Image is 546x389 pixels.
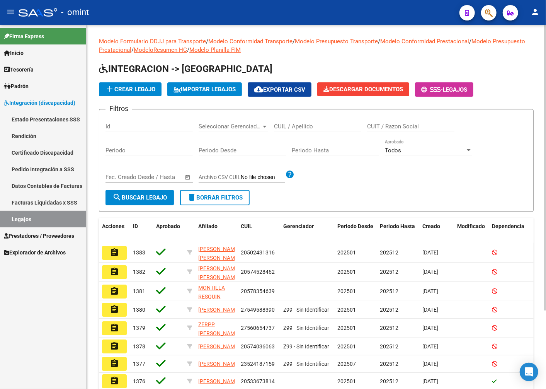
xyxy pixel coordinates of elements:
span: - omint [61,4,89,21]
span: Aprobado [156,223,180,229]
span: 1383 [133,249,145,256]
span: Seleccionar Gerenciador [199,123,261,130]
datatable-header-cell: Modificado [454,218,489,244]
mat-icon: menu [6,7,15,17]
span: MONTILLA RESQUIN FACUNDO [198,285,225,309]
datatable-header-cell: Periodo Hasta [377,218,419,244]
button: IMPORTAR LEGAJOS [167,82,242,96]
datatable-header-cell: CUIL [238,218,280,244]
datatable-header-cell: Periodo Desde [334,218,377,244]
span: Archivo CSV CUIL [199,174,241,180]
mat-icon: assignment [110,359,119,368]
span: [DATE] [422,378,438,384]
span: Dependencia [492,223,524,229]
a: Modelo Conformidad Transporte [208,38,293,45]
span: Gerenciador [283,223,314,229]
mat-icon: assignment [110,287,119,296]
span: 202512 [380,249,398,256]
span: CUIL [241,223,252,229]
span: 202501 [337,325,356,331]
span: 27560654737 [241,325,275,331]
span: Z99 - Sin Identificar [283,343,329,350]
span: 20574036063 [241,343,275,350]
span: 202501 [337,307,356,313]
span: 202507 [337,361,356,367]
span: 20502431316 [241,249,275,256]
span: [PERSON_NAME] [198,307,240,313]
mat-icon: assignment [110,341,119,351]
datatable-header-cell: Gerenciador [280,218,334,244]
span: 202512 [380,325,398,331]
input: Fecha fin [144,174,181,181]
span: 20533673814 [241,378,275,384]
span: Acciones [102,223,124,229]
span: IMPORTAR LEGAJOS [173,86,236,93]
span: 1380 [133,307,145,313]
span: 202512 [380,307,398,313]
span: 202512 [380,343,398,350]
span: 27549588390 [241,307,275,313]
span: Buscar Legajo [112,194,167,201]
span: Periodo Desde [337,223,373,229]
mat-icon: assignment [110,248,119,257]
mat-icon: delete [187,193,196,202]
mat-icon: help [285,170,294,179]
span: 23524187159 [241,361,275,367]
span: Exportar CSV [254,86,305,93]
mat-icon: assignment [110,305,119,314]
mat-icon: add [105,84,114,94]
mat-icon: person [531,7,540,17]
mat-icon: search [112,193,122,202]
span: [DATE] [422,361,438,367]
span: [DATE] [422,307,438,313]
span: 1379 [133,325,145,331]
mat-icon: assignment [110,267,119,276]
span: Borrar Filtros [187,194,243,201]
span: 202512 [380,288,398,294]
a: Modelo Conformidad Prestacional [380,38,469,45]
span: 202501 [337,343,356,350]
span: - [421,86,443,93]
span: Crear Legajo [105,86,155,93]
span: 1382 [133,269,145,275]
span: Tesorería [4,65,34,74]
div: Open Intercom Messenger [520,363,538,381]
span: 1377 [133,361,145,367]
span: [PERSON_NAME] [PERSON_NAME] [198,246,240,261]
span: 202501 [337,378,356,384]
input: Archivo CSV CUIL [241,174,285,181]
button: Crear Legajo [99,82,162,96]
span: 1378 [133,343,145,350]
span: ID [133,223,138,229]
datatable-header-cell: Creado [419,218,454,244]
span: [DATE] [422,269,438,275]
span: [PERSON_NAME] [198,361,240,367]
datatable-header-cell: Acciones [99,218,130,244]
span: 202501 [337,249,356,256]
span: Integración (discapacidad) [4,99,75,107]
span: Periodo Hasta [380,223,415,229]
mat-icon: assignment [110,376,119,386]
span: Legajos [443,86,467,93]
button: Descargar Documentos [317,82,409,96]
input: Fecha inicio [105,174,137,181]
span: INTEGRACION -> [GEOGRAPHIC_DATA] [99,63,272,74]
span: [PERSON_NAME] [198,343,240,350]
datatable-header-cell: Afiliado [195,218,238,244]
span: Z99 - Sin Identificar [283,307,329,313]
button: Borrar Filtros [180,190,250,205]
span: 202512 [380,378,398,384]
span: 20578354639 [241,288,275,294]
span: [DATE] [422,325,438,331]
span: 20574528462 [241,269,275,275]
span: Explorador de Archivos [4,248,66,257]
h3: Filtros [105,103,132,114]
span: Todos [385,147,401,154]
span: 202512 [380,269,398,275]
a: Modelo Formulario DDJJ para Transporte [99,38,206,45]
span: Z99 - Sin Identificar [283,361,329,367]
button: Exportar CSV [248,82,311,97]
button: Buscar Legajo [105,190,174,205]
span: Z99 - Sin Identificar [283,325,329,331]
span: [PERSON_NAME] [PERSON_NAME] [198,265,240,280]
